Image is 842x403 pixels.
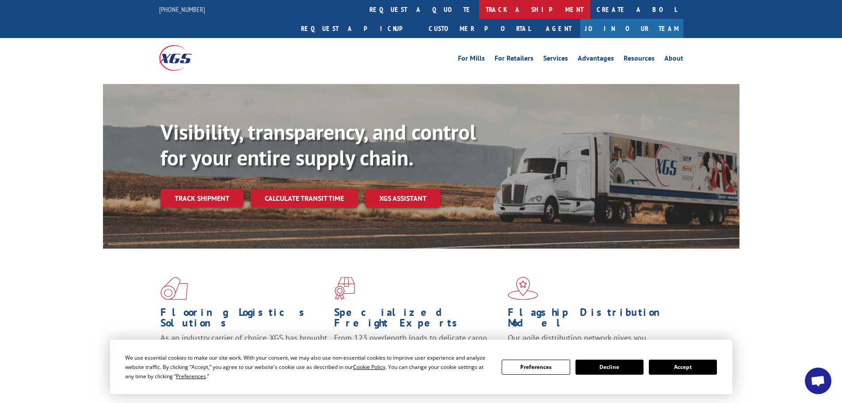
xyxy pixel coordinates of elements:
[458,55,485,65] a: For Mills
[502,360,570,375] button: Preferences
[508,277,538,300] img: xgs-icon-flagship-distribution-model-red
[495,55,533,65] a: For Retailers
[160,307,328,333] h1: Flooring Logistics Solutions
[422,19,537,38] a: Customer Portal
[176,372,206,380] span: Preferences
[805,368,831,394] div: Open chat
[160,277,188,300] img: xgs-icon-total-supply-chain-intelligence-red
[251,189,358,208] a: Calculate transit time
[508,307,675,333] h1: Flagship Distribution Model
[508,333,671,353] span: Our agile distribution network gives you nationwide inventory management on demand.
[365,189,441,208] a: XGS ASSISTANT
[334,277,355,300] img: xgs-icon-focused-on-flooring-red
[160,118,476,171] b: Visibility, transparency, and control for your entire supply chain.
[110,340,732,394] div: Cookie Consent Prompt
[664,55,683,65] a: About
[334,333,501,372] p: From 123 overlength loads to delicate cargo, our experienced staff knows the best way to move you...
[649,360,717,375] button: Accept
[543,55,568,65] a: Services
[624,55,655,65] a: Resources
[334,307,501,333] h1: Specialized Freight Experts
[294,19,422,38] a: Request a pickup
[160,333,327,364] span: As an industry carrier of choice, XGS has brought innovation and dedication to flooring logistics...
[537,19,580,38] a: Agent
[159,5,205,14] a: [PHONE_NUMBER]
[575,360,644,375] button: Decline
[353,363,385,371] span: Cookie Policy
[578,55,614,65] a: Advantages
[125,353,491,381] div: We use essential cookies to make our site work. With your consent, we may also use non-essential ...
[580,19,683,38] a: Join Our Team
[160,189,244,207] a: Track shipment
